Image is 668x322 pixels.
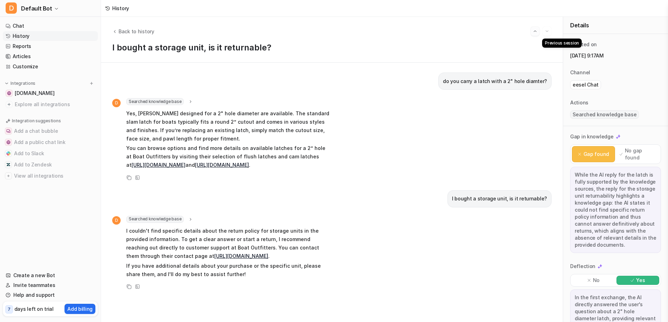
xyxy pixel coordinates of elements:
[570,263,595,270] p: Deflection
[542,39,582,48] div: Previous session
[112,216,121,225] span: D
[7,91,11,95] img: www.boatoutfitters.com
[131,162,185,168] a: [URL][DOMAIN_NAME]
[3,290,98,300] a: Help and support
[3,80,38,87] button: Integrations
[570,110,639,119] span: Searched knowledge base
[67,305,93,313] p: Add billing
[3,159,98,170] button: Add to ZendeskAdd to Zendesk
[583,151,609,158] p: Gap found
[126,227,331,260] p: I couldn't find specific details about the return policy for storage units in the provided inform...
[570,133,614,140] p: Gap in knowledge
[65,304,95,314] button: Add billing
[3,100,98,109] a: Explore all integrations
[593,277,600,284] p: No
[15,90,54,97] span: [DOMAIN_NAME]
[570,52,661,59] p: [DATE] 9:17AM
[625,147,656,161] p: No gap found
[3,170,98,181] button: View all integrationsView all integrations
[542,27,552,36] button: Go to next session
[6,174,11,178] img: View all integrations
[563,17,668,34] div: Details
[570,167,661,253] div: While the AI reply for the latch is fully supported by the knowledge sources, the reply for the s...
[112,28,154,35] button: Back to history
[3,21,98,31] a: Chat
[3,280,98,290] a: Invite teammates
[570,41,597,48] p: Created on
[3,148,98,159] button: Add to SlackAdd to Slack
[3,270,98,280] a: Create a new Bot
[3,125,98,137] button: Add a chat bubbleAdd a chat bubble
[636,277,645,284] p: Yes
[570,69,590,76] p: Channel
[126,109,331,143] p: Yes, [PERSON_NAME] designed for a 2" hole diameter are available. The standard slam latch for boa...
[533,28,538,34] img: Previous session
[3,52,98,61] a: Articles
[126,144,331,169] p: You can browse options and find more details on available latches for a 2” hole at Boat Outfitter...
[6,163,11,167] img: Add to Zendesk
[112,5,129,12] div: History
[15,99,95,110] span: Explore all integrations
[89,81,94,86] img: menu_add.svg
[12,118,61,124] p: Integration suggestions
[119,28,154,35] span: Back to history
[6,140,11,144] img: Add a public chat link
[531,27,540,36] button: Go to previous session
[3,88,98,98] a: www.boatoutfitters.com[DOMAIN_NAME]
[443,77,547,85] p: do you carry a latch with a 2" hole diamter?
[126,98,184,105] span: Searched knowledge base
[3,31,98,41] a: History
[112,99,121,107] span: D
[545,28,549,34] img: Next session
[3,137,98,148] button: Add a public chat linkAdd a public chat link
[3,41,98,51] a: Reports
[6,151,11,156] img: Add to Slack
[214,253,268,259] a: [URL][DOMAIN_NAME]
[8,306,11,313] p: 7
[11,81,35,86] p: Integrations
[21,4,52,13] span: Default Bot
[452,194,547,203] p: I bought a storage unit, is it returnable?
[573,81,599,88] p: eesel Chat
[570,99,588,106] p: Actions
[6,2,17,14] span: D
[195,162,249,168] a: [URL][DOMAIN_NAME]
[126,262,331,279] p: If you have additional details about your purchase or the specific unit, please share them, and I...
[112,43,552,53] p: I bought a storage unit, is it returnable?
[6,129,11,133] img: Add a chat bubble
[14,305,54,313] p: days left on trial
[4,81,9,86] img: expand menu
[3,62,98,71] a: Customize
[6,101,13,108] img: explore all integrations
[126,216,184,223] span: Searched knowledge base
